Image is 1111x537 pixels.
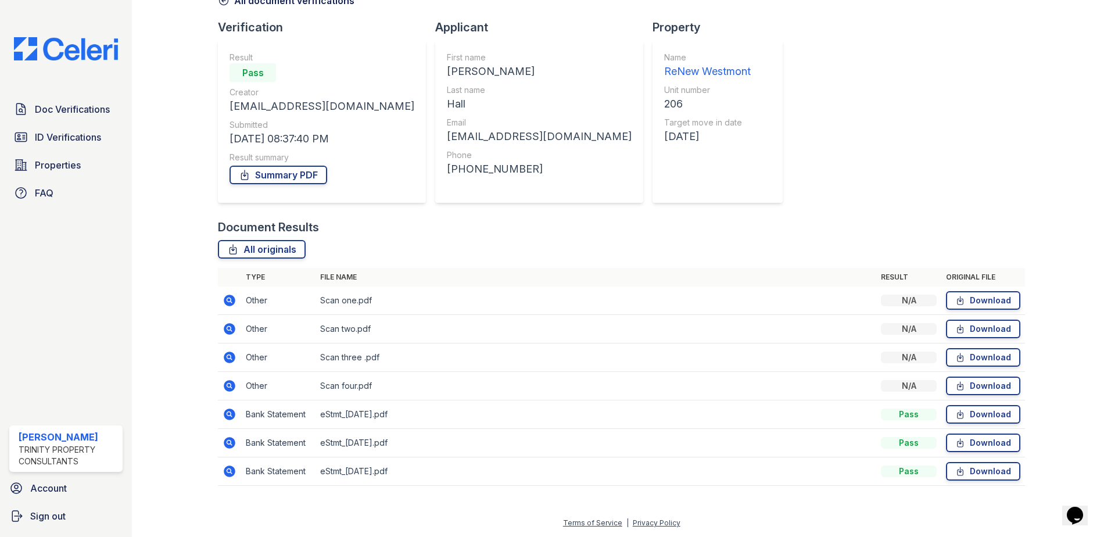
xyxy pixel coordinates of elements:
div: Submitted [230,119,414,131]
td: Bank Statement [241,400,316,429]
td: eStmt_[DATE].pdf [316,457,876,486]
div: [PHONE_NUMBER] [447,161,632,177]
a: Doc Verifications [9,98,123,121]
th: File name [316,268,876,287]
div: Unit number [664,84,751,96]
a: Account [5,477,127,500]
td: Scan four.pdf [316,372,876,400]
div: [EMAIL_ADDRESS][DOMAIN_NAME] [447,128,632,145]
div: N/A [881,380,937,392]
td: eStmt_[DATE].pdf [316,400,876,429]
a: Summary PDF [230,166,327,184]
td: Other [241,343,316,372]
a: Download [946,348,1020,367]
span: ID Verifications [35,130,101,144]
div: 206 [664,96,751,112]
a: Download [946,291,1020,310]
div: Phone [447,149,632,161]
div: Email [447,117,632,128]
div: [EMAIL_ADDRESS][DOMAIN_NAME] [230,98,414,114]
a: Download [946,462,1020,481]
div: | [626,518,629,527]
div: Hall [447,96,632,112]
div: First name [447,52,632,63]
td: Other [241,315,316,343]
div: Target move in date [664,117,751,128]
th: Original file [941,268,1025,287]
a: Privacy Policy [633,518,680,527]
a: Download [946,434,1020,452]
div: Pass [881,437,937,449]
th: Type [241,268,316,287]
a: Terms of Service [563,518,622,527]
div: [PERSON_NAME] [19,430,118,444]
div: N/A [881,295,937,306]
div: Property [653,19,792,35]
div: Result summary [230,152,414,163]
div: Name [664,52,751,63]
iframe: chat widget [1062,491,1099,525]
div: Document Results [218,219,319,235]
div: [DATE] 08:37:40 PM [230,131,414,147]
a: Download [946,377,1020,395]
td: Other [241,372,316,400]
td: Other [241,287,316,315]
div: Pass [230,63,276,82]
div: ReNew Westmont [664,63,751,80]
span: Properties [35,158,81,172]
td: Bank Statement [241,429,316,457]
div: Verification [218,19,435,35]
div: Creator [230,87,414,98]
div: Result [230,52,414,63]
a: Download [946,405,1020,424]
div: [DATE] [664,128,751,145]
div: N/A [881,352,937,363]
a: ID Verifications [9,126,123,149]
th: Result [876,268,941,287]
a: Download [946,320,1020,338]
span: Doc Verifications [35,102,110,116]
span: Sign out [30,509,66,523]
div: Applicant [435,19,653,35]
div: N/A [881,323,937,335]
td: eStmt_[DATE].pdf [316,429,876,457]
div: Pass [881,409,937,420]
span: FAQ [35,186,53,200]
td: Bank Statement [241,457,316,486]
a: Sign out [5,504,127,528]
div: Trinity Property Consultants [19,444,118,467]
a: All originals [218,240,306,259]
td: Scan one.pdf [316,287,876,315]
td: Scan two.pdf [316,315,876,343]
div: Last name [447,84,632,96]
div: Pass [881,466,937,477]
a: Properties [9,153,123,177]
a: Name ReNew Westmont [664,52,751,80]
a: FAQ [9,181,123,205]
span: Account [30,481,67,495]
img: CE_Logo_Blue-a8612792a0a2168367f1c8372b55b34899dd931a85d93a1a3d3e32e68fde9ad4.png [5,37,127,60]
td: Scan three .pdf [316,343,876,372]
div: [PERSON_NAME] [447,63,632,80]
